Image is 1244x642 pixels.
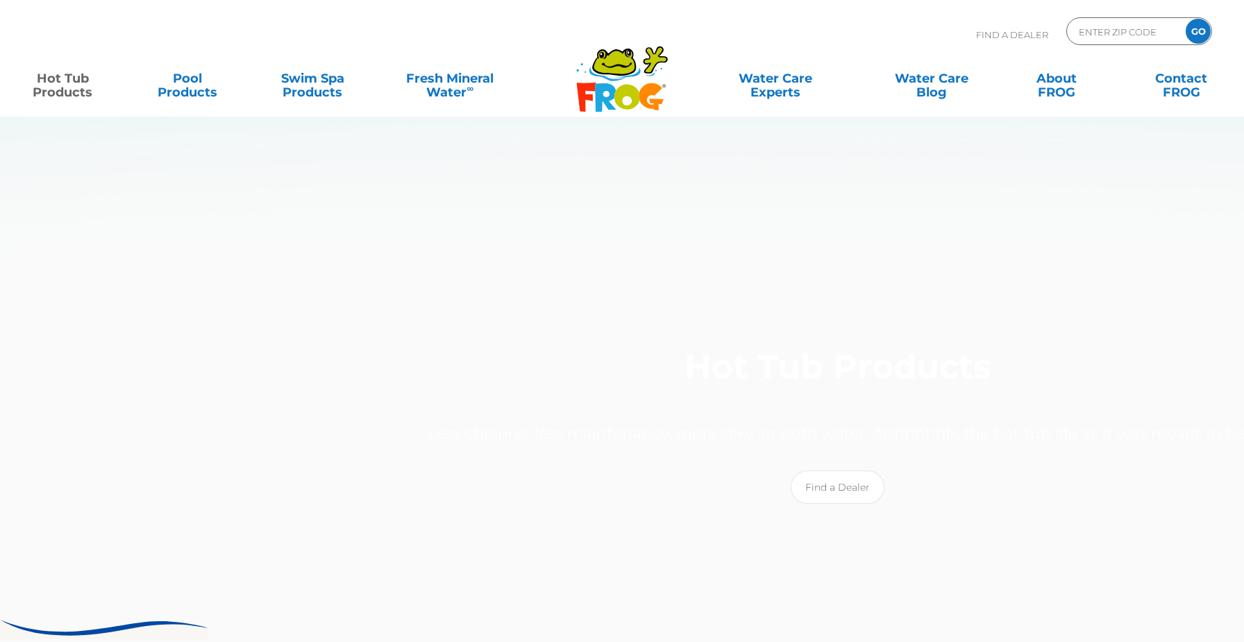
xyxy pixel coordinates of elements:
a: AboutFROG [1008,65,1105,92]
a: Hot TubProducts [14,65,111,92]
input: GO [1186,19,1211,44]
a: Water CareBlog [882,65,980,92]
a: Water CareExperts [697,65,855,92]
img: Frog Products Logo [569,28,675,112]
a: Find a Dealer [791,471,884,504]
a: ContactFROG [1133,65,1230,92]
a: Fresh MineralWater∞ [389,65,511,92]
sup: ∞ [466,83,473,94]
a: PoolProducts [139,65,236,92]
a: Swim SpaProducts [264,65,361,92]
p: Find A Dealer [976,17,1048,52]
